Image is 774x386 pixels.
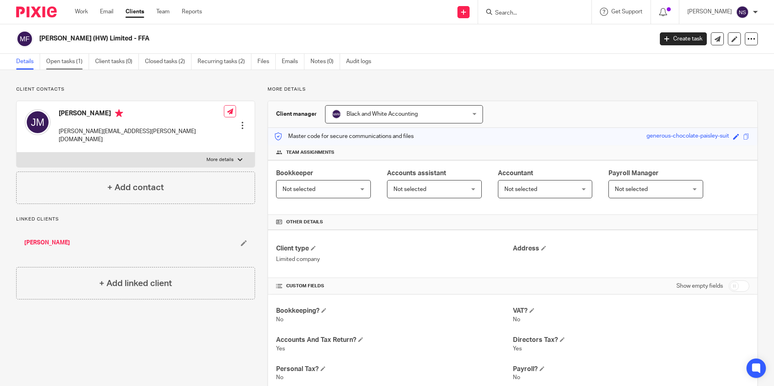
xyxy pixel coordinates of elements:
span: Accountant [498,170,533,176]
p: Master code for secure communications and files [274,132,414,140]
h2: [PERSON_NAME] (HW) Limited - FFA [39,34,526,43]
i: Primary [115,109,123,117]
h4: Client type [276,244,512,253]
a: Email [100,8,113,16]
span: Team assignments [286,149,334,156]
a: [PERSON_NAME] [24,239,70,247]
img: Pixie [16,6,57,17]
span: No [276,317,283,322]
a: Client tasks (0) [95,54,139,70]
span: Not selected [504,187,537,192]
span: Black and White Accounting [347,111,418,117]
h4: VAT? [513,307,749,315]
span: Get Support [611,9,642,15]
a: Create task [660,32,707,45]
h4: [PERSON_NAME] [59,109,224,119]
p: [PERSON_NAME][EMAIL_ADDRESS][PERSON_NAME][DOMAIN_NAME] [59,127,224,144]
div: generous-chocolate-paisley-suit [646,132,729,141]
a: Team [156,8,170,16]
p: More details [268,86,758,93]
p: Linked clients [16,216,255,223]
a: Clients [125,8,144,16]
label: Show empty fields [676,282,723,290]
span: Not selected [615,187,648,192]
img: svg%3E [332,109,341,119]
h4: Directors Tax? [513,336,749,344]
span: Payroll Manager [608,170,659,176]
img: svg%3E [25,109,51,135]
span: Not selected [393,187,426,192]
span: Yes [276,346,285,352]
span: Other details [286,219,323,225]
span: No [513,317,520,322]
h4: + Add contact [107,181,164,194]
a: Closed tasks (2) [145,54,191,70]
a: Audit logs [346,54,377,70]
h3: Client manager [276,110,317,118]
span: Not selected [283,187,315,192]
span: Bookkeeper [276,170,313,176]
a: Details [16,54,40,70]
h4: Bookkeeping? [276,307,512,315]
h4: Accounts And Tax Return? [276,336,512,344]
p: [PERSON_NAME] [687,8,732,16]
h4: Payroll? [513,365,749,373]
h4: + Add linked client [99,277,172,290]
img: svg%3E [16,30,33,47]
h4: CUSTOM FIELDS [276,283,512,289]
span: Accounts assistant [387,170,446,176]
a: Work [75,8,88,16]
span: No [276,375,283,380]
input: Search [494,10,567,17]
a: Reports [182,8,202,16]
p: Client contacts [16,86,255,93]
p: Limited company [276,255,512,263]
a: Recurring tasks (2) [198,54,251,70]
a: Files [257,54,276,70]
h4: Address [513,244,749,253]
p: More details [206,157,234,163]
span: No [513,375,520,380]
a: Emails [282,54,304,70]
span: Yes [513,346,522,352]
h4: Personal Tax? [276,365,512,373]
a: Open tasks (1) [46,54,89,70]
a: Notes (0) [310,54,340,70]
img: svg%3E [736,6,749,19]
